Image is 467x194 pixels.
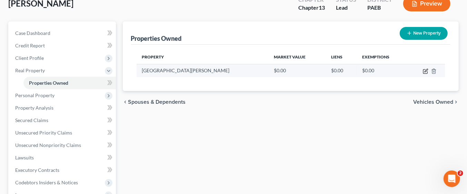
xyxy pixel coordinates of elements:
[357,64,408,77] td: $0.00
[15,105,53,111] span: Property Analysis
[10,27,116,39] a: Case Dashboard
[23,77,116,89] a: Properties Owned
[367,4,392,12] div: PAEB
[123,99,128,105] i: chevron_left
[15,30,50,36] span: Case Dashboard
[453,99,459,105] i: chevron_right
[458,170,463,176] span: 2
[15,55,44,61] span: Client Profile
[29,80,68,86] span: Properties Owned
[413,99,459,105] button: Vehicles Owned chevron_right
[131,34,182,43] div: Properties Owned
[15,117,48,123] span: Secured Claims
[10,39,116,52] a: Credit Report
[10,114,116,127] a: Secured Claims
[15,43,45,48] span: Credit Report
[413,99,453,105] span: Vehicles Owned
[319,4,325,11] span: 13
[268,64,326,77] td: $0.00
[357,50,408,64] th: Exemptions
[15,142,81,148] span: Unsecured Nonpriority Claims
[15,67,45,73] span: Real Property
[10,102,116,114] a: Property Analysis
[326,50,357,64] th: Liens
[10,139,116,151] a: Unsecured Nonpriority Claims
[268,50,326,64] th: Market Value
[400,27,448,40] button: New Property
[444,170,460,187] iframe: Intercom live chat
[326,64,357,77] td: $0.00
[128,99,186,105] span: Spouses & Dependents
[137,50,269,64] th: Property
[298,4,325,12] div: Chapter
[137,64,269,77] td: [GEOGRAPHIC_DATA][PERSON_NAME]
[10,151,116,164] a: Lawsuits
[10,164,116,176] a: Executory Contracts
[336,4,356,12] div: Lead
[15,167,59,173] span: Executory Contracts
[10,127,116,139] a: Unsecured Priority Claims
[15,155,34,160] span: Lawsuits
[15,92,54,98] span: Personal Property
[15,179,78,185] span: Codebtors Insiders & Notices
[123,99,186,105] button: chevron_left Spouses & Dependents
[15,130,72,136] span: Unsecured Priority Claims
